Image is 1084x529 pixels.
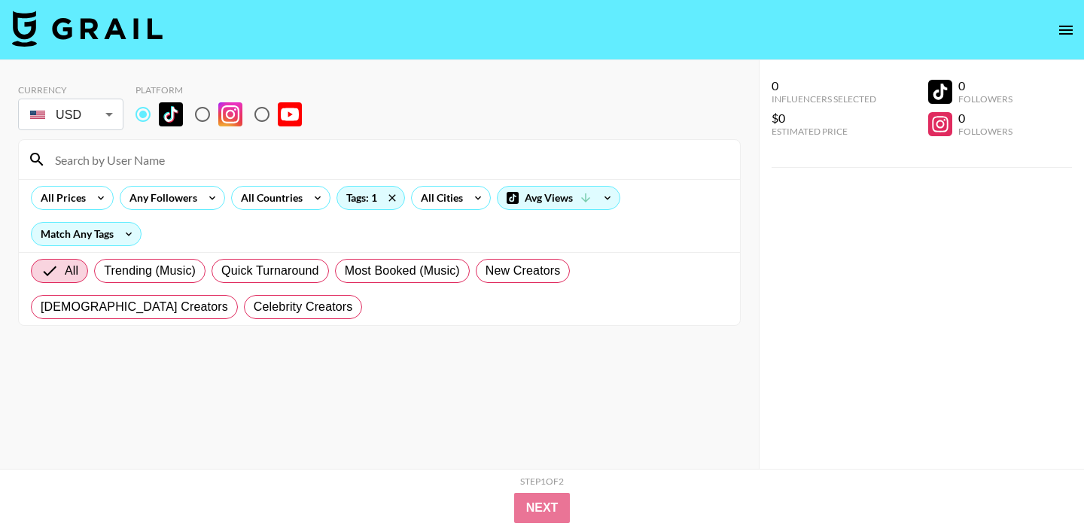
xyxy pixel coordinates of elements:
[520,476,564,487] div: Step 1 of 2
[345,262,460,280] span: Most Booked (Music)
[21,102,120,128] div: USD
[159,102,183,126] img: TikTok
[958,111,1012,126] div: 0
[772,93,876,105] div: Influencers Selected
[278,102,302,126] img: YouTube
[12,11,163,47] img: Grail Talent
[46,147,731,172] input: Search by User Name
[958,93,1012,105] div: Followers
[32,187,89,209] div: All Prices
[337,187,404,209] div: Tags: 1
[65,262,78,280] span: All
[120,187,200,209] div: Any Followers
[486,262,561,280] span: New Creators
[232,187,306,209] div: All Countries
[18,84,123,96] div: Currency
[958,126,1012,137] div: Followers
[254,298,353,316] span: Celebrity Creators
[412,187,466,209] div: All Cities
[772,126,876,137] div: Estimated Price
[1051,15,1081,45] button: open drawer
[772,78,876,93] div: 0
[135,84,314,96] div: Platform
[514,493,571,523] button: Next
[772,111,876,126] div: $0
[104,262,196,280] span: Trending (Music)
[41,298,228,316] span: [DEMOGRAPHIC_DATA] Creators
[221,262,319,280] span: Quick Turnaround
[218,102,242,126] img: Instagram
[958,78,1012,93] div: 0
[498,187,620,209] div: Avg Views
[32,223,141,245] div: Match Any Tags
